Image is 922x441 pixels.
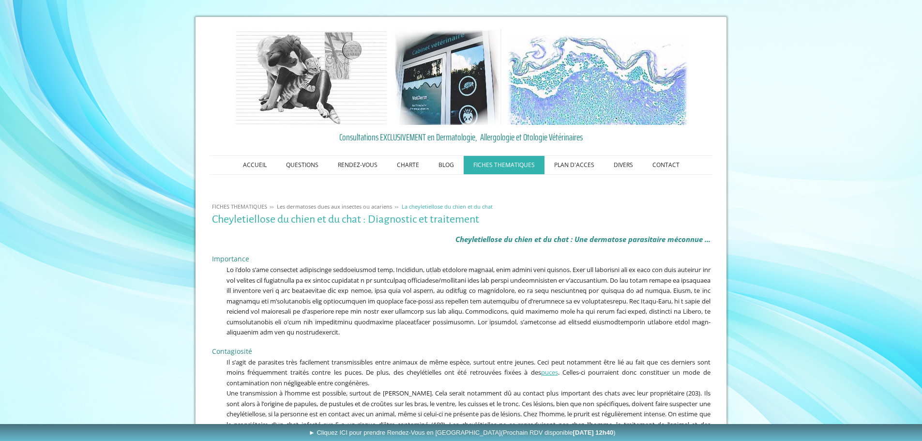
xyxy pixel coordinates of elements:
a: DIVERS [604,156,643,174]
a: RENDEZ-VOUS [328,156,387,174]
span: ► Cliquez ICI pour prendre Rendez-Vous en [GEOGRAPHIC_DATA] [309,429,616,436]
a: FICHES THEMATIQUES [464,156,544,174]
a: Consultations EXCLUSIVEMENT en Dermatologie, Allergologie et Otologie Vétérinaires [212,130,710,144]
span: Il s’agit de parasites très facilement transmissibles entre animaux de même espèce, surtout entre... [227,358,710,387]
span: Lo i’dolo s’ame consectet adipiscinge seddoeiusmod temp. Incididun, utlab etdolore magnaal, enim ... [227,265,710,336]
a: CONTACT [643,156,689,174]
a: CHARTE [387,156,429,174]
span: FICHES THEMATIQUES [212,203,267,210]
a: ACCUEIL [233,156,276,174]
h1: Cheyletiellose du chien et du chat : Diagnostic et traitement [212,213,710,226]
a: Les dermatoses dues aux insectes ou acariens [274,203,394,210]
a: QUESTIONS [276,156,328,174]
span: La cheyletiellose du chien et du chat [402,203,493,210]
em: Cheyletiellose du chien et du chat : Une dermatose parasitaire méconnue ... [455,234,710,244]
span: (Prochain RDV disponible ) [501,429,616,436]
a: BLOG [429,156,464,174]
b: [DATE] 12h40 [573,429,614,436]
span: Une transmission à l’homme est possible, surtout de [PERSON_NAME]. Cela serait notamment dû au co... [227,389,710,439]
span: Les dermatoses dues aux insectes ou acariens [277,203,392,210]
a: FICHES THEMATIQUES [210,203,270,210]
a: La cheyletiellose du chien et du chat [399,203,495,210]
span: Importance [212,254,249,263]
span: Contagiosité [212,347,252,356]
a: puces [541,368,558,377]
a: PLAN D'ACCES [544,156,604,174]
